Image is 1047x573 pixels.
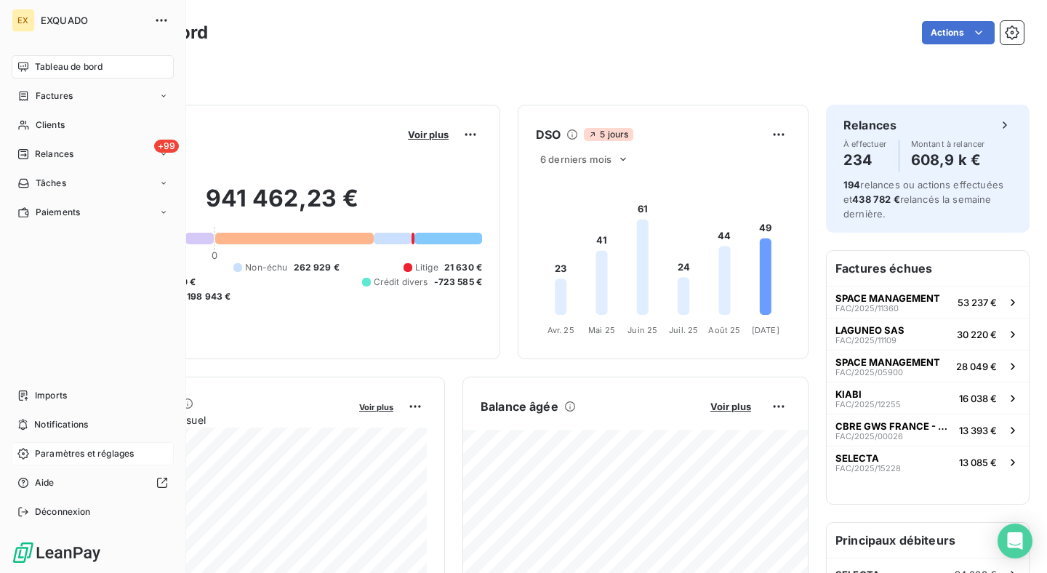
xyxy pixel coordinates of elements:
[12,9,35,32] div: EX
[41,15,145,26] span: EXQUADO
[827,251,1029,286] h6: Factures échues
[843,148,887,172] h4: 234
[588,325,615,335] tspan: Mai 25
[415,261,438,274] span: Litige
[408,129,449,140] span: Voir plus
[835,324,904,336] span: LAGUNEO SAS
[835,432,903,441] span: FAC/2025/00026
[835,464,901,473] span: FAC/2025/15228
[959,457,997,468] span: 13 085 €
[434,276,483,289] span: -723 585 €
[827,446,1029,478] button: SELECTAFAC/2025/1522813 085 €
[852,193,899,205] span: 438 782 €
[835,336,896,345] span: FAC/2025/11109
[911,148,985,172] h4: 608,9 k €
[404,128,453,141] button: Voir plus
[12,541,102,564] img: Logo LeanPay
[35,148,73,161] span: Relances
[843,179,1003,220] span: relances ou actions effectuées et relancés la semaine dernière.
[444,261,482,274] span: 21 630 €
[35,389,67,402] span: Imports
[835,420,953,432] span: CBRE GWS FRANCE - COURBEVOIE
[35,60,103,73] span: Tableau de bord
[835,400,901,409] span: FAC/2025/12255
[35,505,91,518] span: Déconnexion
[708,325,740,335] tspan: Août 25
[843,116,896,134] h6: Relances
[835,356,940,368] span: SPACE MANAGEMENT
[36,89,73,103] span: Factures
[536,126,561,143] h6: DSO
[827,523,1029,558] h6: Principaux débiteurs
[922,21,995,44] button: Actions
[843,179,860,191] span: 194
[835,292,940,304] span: SPACE MANAGEMENT
[355,400,398,413] button: Voir plus
[294,261,340,274] span: 262 929 €
[36,119,65,132] span: Clients
[752,325,779,335] tspan: [DATE]
[827,414,1029,446] button: CBRE GWS FRANCE - COURBEVOIEFAC/2025/0002613 393 €
[959,425,997,436] span: 13 393 €
[359,402,393,412] span: Voir plus
[835,368,903,377] span: FAC/2025/05900
[956,361,997,372] span: 28 049 €
[911,140,985,148] span: Montant à relancer
[36,206,80,219] span: Paiements
[547,325,574,335] tspan: Avr. 25
[957,329,997,340] span: 30 220 €
[835,304,899,313] span: FAC/2025/11360
[182,290,231,303] span: -198 943 €
[827,382,1029,414] button: KIABIFAC/2025/1225516 038 €
[827,286,1029,318] button: SPACE MANAGEMENTFAC/2025/1136053 237 €
[710,401,751,412] span: Voir plus
[154,140,179,153] span: +99
[835,388,862,400] span: KIABI
[374,276,428,289] span: Crédit divers
[584,128,633,141] span: 5 jours
[12,471,174,494] a: Aide
[669,325,698,335] tspan: Juil. 25
[958,297,997,308] span: 53 237 €
[36,177,66,190] span: Tâches
[998,524,1032,558] div: Open Intercom Messenger
[843,140,887,148] span: À effectuer
[627,325,657,335] tspan: Juin 25
[827,350,1029,382] button: SPACE MANAGEMENTFAC/2025/0590028 049 €
[35,447,134,460] span: Paramètres et réglages
[706,400,755,413] button: Voir plus
[481,398,558,415] h6: Balance âgée
[212,249,217,261] span: 0
[35,476,55,489] span: Aide
[827,318,1029,350] button: LAGUNEO SASFAC/2025/1110930 220 €
[34,418,88,431] span: Notifications
[82,412,349,428] span: Chiffre d'affaires mensuel
[82,184,482,228] h2: 941 462,23 €
[835,452,879,464] span: SELECTA
[959,393,997,404] span: 16 038 €
[245,261,287,274] span: Non-échu
[540,153,611,165] span: 6 derniers mois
